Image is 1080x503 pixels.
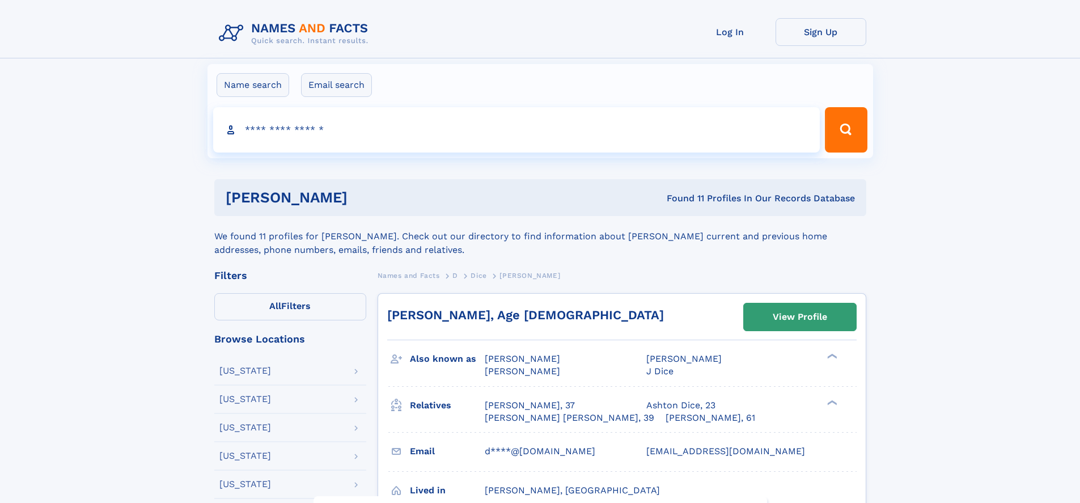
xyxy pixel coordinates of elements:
[776,18,866,46] a: Sign Up
[485,366,560,377] span: [PERSON_NAME]
[471,268,486,282] a: Dice
[410,349,485,369] h3: Also known as
[507,192,855,205] div: Found 11 Profiles In Our Records Database
[214,334,366,344] div: Browse Locations
[387,308,664,322] a: [PERSON_NAME], Age [DEMOGRAPHIC_DATA]
[646,366,674,377] span: J Dice
[825,107,867,153] button: Search Button
[646,399,715,412] a: Ashton Dice, 23
[824,399,838,406] div: ❯
[410,481,485,500] h3: Lived in
[219,423,271,432] div: [US_STATE]
[646,353,722,364] span: [PERSON_NAME]
[646,446,805,456] span: [EMAIL_ADDRESS][DOMAIN_NAME]
[226,191,507,205] h1: [PERSON_NAME]
[219,480,271,489] div: [US_STATE]
[214,18,378,49] img: Logo Names and Facts
[214,270,366,281] div: Filters
[269,301,281,311] span: All
[452,268,458,282] a: D
[214,216,866,257] div: We found 11 profiles for [PERSON_NAME]. Check out our directory to find information about [PERSON...
[452,272,458,280] span: D
[499,272,560,280] span: [PERSON_NAME]
[471,272,486,280] span: Dice
[301,73,372,97] label: Email search
[410,396,485,415] h3: Relatives
[773,304,827,330] div: View Profile
[685,18,776,46] a: Log In
[485,485,660,496] span: [PERSON_NAME], [GEOGRAPHIC_DATA]
[219,451,271,460] div: [US_STATE]
[666,412,755,424] a: [PERSON_NAME], 61
[485,399,575,412] a: [PERSON_NAME], 37
[744,303,856,331] a: View Profile
[214,293,366,320] label: Filters
[217,73,289,97] label: Name search
[410,442,485,461] h3: Email
[485,353,560,364] span: [PERSON_NAME]
[213,107,820,153] input: search input
[219,366,271,375] div: [US_STATE]
[219,395,271,404] div: [US_STATE]
[378,268,440,282] a: Names and Facts
[485,412,654,424] a: [PERSON_NAME] [PERSON_NAME], 39
[824,353,838,360] div: ❯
